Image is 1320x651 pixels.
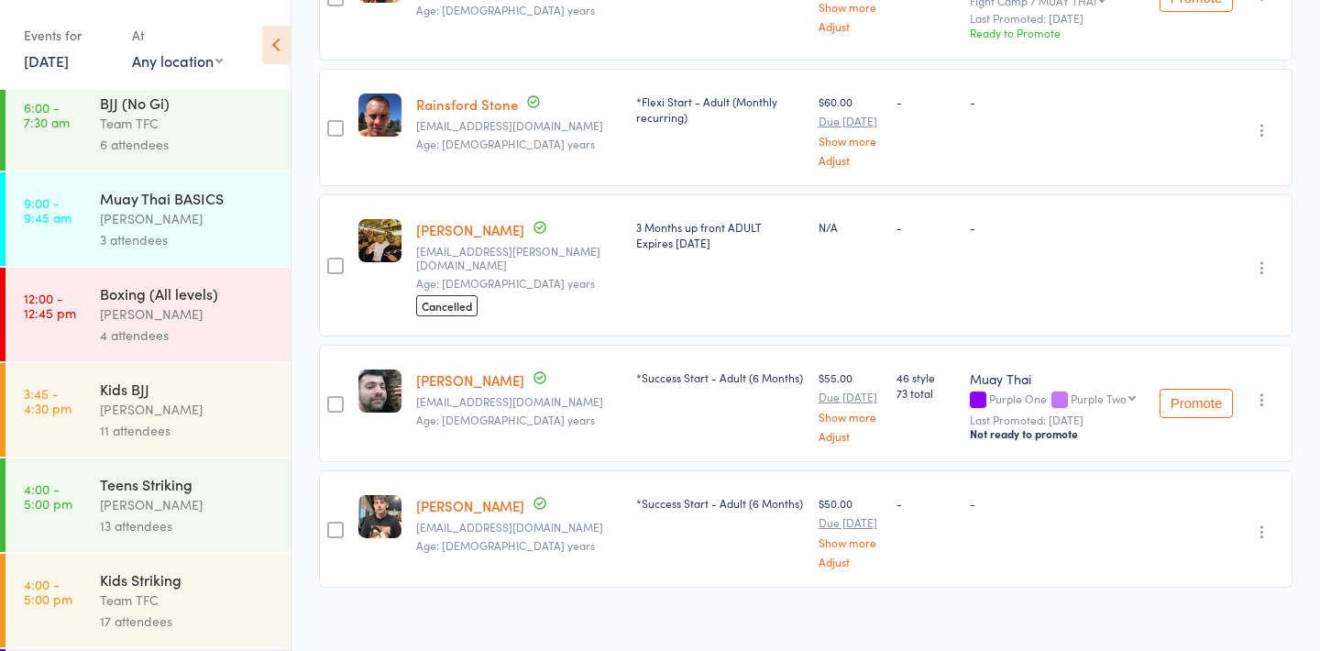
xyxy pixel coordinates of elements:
div: - [970,219,1145,235]
div: 3 attendees [100,229,275,250]
div: N/A [819,219,882,235]
small: Danielwillox111@outlook.com [416,521,621,534]
div: [PERSON_NAME] [100,303,275,325]
small: rainsfordstone@y7mail.com [416,119,621,132]
a: [PERSON_NAME] [416,370,524,390]
div: 13 attendees [100,515,275,536]
div: Kids BJJ [100,379,275,399]
time: 6:00 - 7:30 am [24,100,70,129]
div: Muay Thai [970,370,1145,388]
a: Rainsford Stone [416,94,518,114]
span: Age: [DEMOGRAPHIC_DATA] years [416,136,595,151]
div: Boxing (All levels) [100,283,275,303]
a: 6:00 -7:30 amBJJ (No Gi)Team TFC6 attendees [5,77,291,171]
div: Expires [DATE] [636,235,803,250]
a: 9:00 -9:45 amMuay Thai BASICS[PERSON_NAME]3 attendees [5,172,291,266]
time: 12:00 - 12:45 pm [24,291,76,320]
div: *Success Start - Adult (6 Months) [636,495,803,511]
span: 46 style [896,370,955,385]
small: Due [DATE] [819,115,882,127]
a: Adjust [819,556,882,568]
a: Show more [819,135,882,147]
div: - [896,219,955,235]
a: 4:00 -5:00 pmKids StrikingTeam TFC17 attendees [5,554,291,647]
small: Due [DATE] [819,391,882,403]
div: Not ready to promote [970,426,1145,441]
div: 11 attendees [100,420,275,441]
span: Age: [DEMOGRAPHIC_DATA] years [416,412,595,427]
time: 4:00 - 5:00 pm [24,577,72,606]
small: Last Promoted: [DATE] [970,414,1145,426]
div: Events for [24,20,114,50]
div: [PERSON_NAME] [100,494,275,515]
span: Cancelled [416,295,478,316]
a: [PERSON_NAME] [416,496,524,515]
time: 3:45 - 4:30 pm [24,386,71,415]
time: 4:00 - 5:00 pm [24,481,72,511]
small: Feleti.vowles@gmail.com [416,245,621,271]
a: 4:00 -5:00 pmTeens Striking[PERSON_NAME]13 attendees [5,458,291,552]
div: - [896,495,955,511]
img: image1727391926.png [358,94,401,137]
div: - [896,94,955,109]
a: Show more [819,411,882,423]
div: 3 Months up front ADULT [636,219,803,250]
div: At [132,20,223,50]
div: Team TFC [100,590,275,611]
a: [PERSON_NAME] [416,220,524,239]
div: Kids Striking [100,569,275,590]
div: BJJ (No Gi) [100,93,275,113]
img: image1723521803.png [358,370,401,413]
img: image1750759778.png [358,219,401,262]
small: Due [DATE] [819,516,882,529]
span: Age: [DEMOGRAPHIC_DATA] years [416,537,595,553]
div: *Success Start - Adult (6 Months) [636,370,803,385]
div: 4 attendees [100,325,275,346]
div: Teens Striking [100,474,275,494]
a: Show more [819,1,882,13]
span: 73 total [896,385,955,401]
a: [DATE] [24,50,69,71]
div: $60.00 [819,94,882,166]
small: jehansher.wali@gmail.com [416,395,621,408]
button: Promote [1160,389,1233,418]
div: [PERSON_NAME] [100,208,275,229]
div: [PERSON_NAME] [100,399,275,420]
time: 9:00 - 9:45 am [24,195,71,225]
div: Purple Two [1071,392,1127,404]
div: 17 attendees [100,611,275,632]
div: - [970,94,1145,109]
div: 6 attendees [100,134,275,155]
div: $55.00 [819,370,882,442]
span: Age: [DEMOGRAPHIC_DATA] years [416,2,595,17]
div: $50.00 [819,495,882,568]
div: Purple One [970,392,1145,408]
a: 12:00 -12:45 pmBoxing (All levels)[PERSON_NAME]4 attendees [5,268,291,361]
a: 3:45 -4:30 pmKids BJJ[PERSON_NAME]11 attendees [5,363,291,457]
div: Ready to Promote [970,25,1145,40]
div: *Flexi Start - Adult (Monthly recurring) [636,94,803,125]
div: Muay Thai BASICS [100,188,275,208]
a: Adjust [819,20,882,32]
img: image1644309592.png [358,495,401,538]
span: Age: [DEMOGRAPHIC_DATA] years [416,275,595,291]
a: Show more [819,536,882,548]
div: Any location [132,50,223,71]
a: Adjust [819,430,882,442]
div: Team TFC [100,113,275,134]
a: Adjust [819,154,882,166]
small: Last Promoted: [DATE] [970,12,1145,25]
div: - [970,495,1145,511]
